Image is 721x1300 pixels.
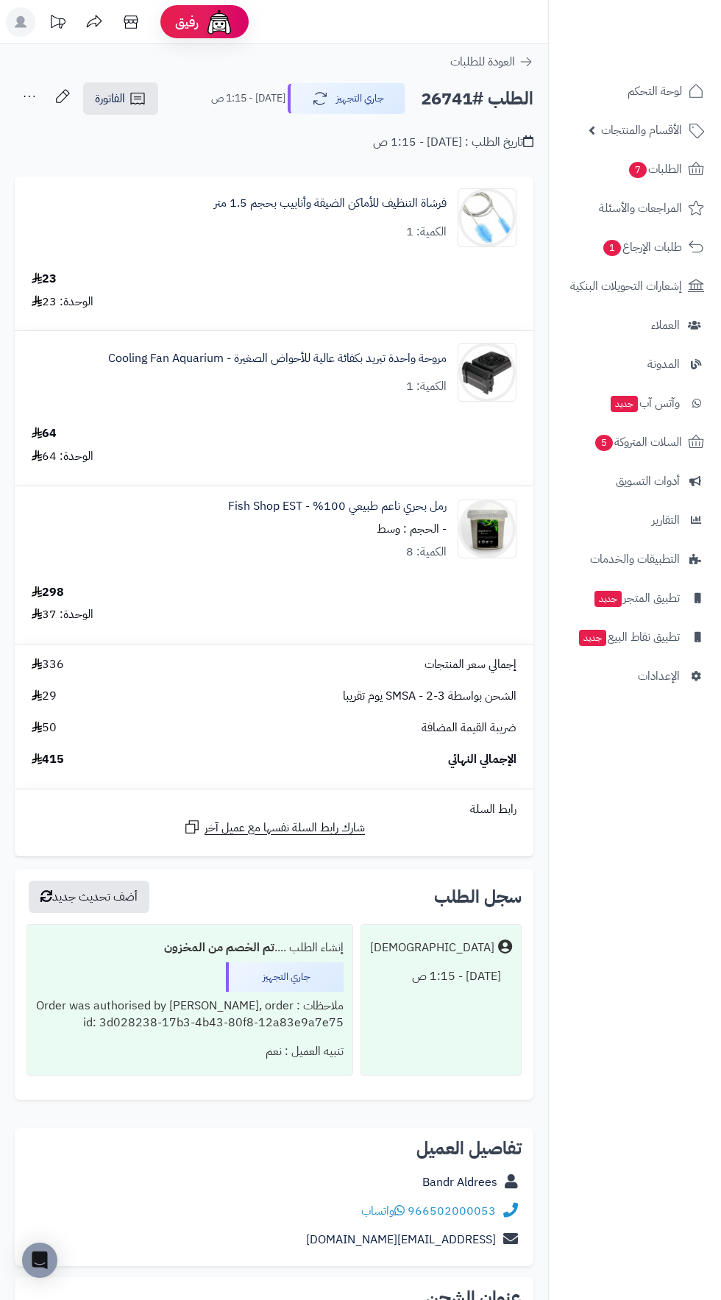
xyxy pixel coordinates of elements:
[421,84,533,114] h2: الطلب #26741
[450,53,533,71] a: العودة للطلبات
[593,588,680,608] span: تطبيق المتجر
[83,82,158,115] a: الفاتورة
[602,237,682,257] span: طلبات الإرجاع
[361,1202,405,1220] a: واتساب
[616,471,680,491] span: أدوات التسويق
[205,7,234,37] img: ai-face.png
[621,24,707,54] img: logo-2.png
[32,271,57,288] div: 23
[579,630,606,646] span: جديد
[214,195,447,212] a: فرشاة التنظيف للأماكن الضيقة وأنابيب بحجم 1.5 متر
[408,1202,496,1220] a: 966502000053
[32,606,93,623] div: الوحدة: 37
[36,992,344,1037] div: ملاحظات : Order was authorised by [PERSON_NAME], order id: 3d028238-17b3-4b43-80f8-12a83e9a7e75
[609,393,680,413] span: وآتس آب
[558,658,712,694] a: الإعدادات
[570,276,682,296] span: إشعارات التحويلات البنكية
[108,350,447,367] a: مروحة واحدة تبريد بكفائة عالية للأحواض الصغيرة - Cooling Fan Aquarium
[628,161,647,179] span: 7
[406,544,447,561] div: الكمية: 8
[26,1140,522,1157] h2: تفاصيل العميل
[32,425,57,442] div: 64
[95,90,125,107] span: الفاتورة
[228,498,447,515] a: رمل بحري ناعم طبيعي 100% - Fish Shop EST
[458,343,516,402] img: 1648670125-813fceb8-6c24-4f00-80e1-b296f9123f27_1.4df443a215d5cb2c08c47203c6944c21-90x90.jpeg
[578,627,680,647] span: تطبيق نقاط البيع
[594,432,682,452] span: السلات المتروكة
[558,347,712,382] a: المدونة
[32,656,64,673] span: 336
[651,315,680,335] span: العملاء
[601,120,682,141] span: الأقسام والمنتجات
[164,939,274,956] b: تم الخصم من المخزون
[558,619,712,655] a: تطبيق نقاط البيعجديد
[558,152,712,187] a: الطلبات7
[558,308,712,343] a: العملاء
[406,224,447,241] div: الكمية: 1
[425,656,516,673] span: إجمالي سعر المنتجات
[594,591,622,607] span: جديد
[29,881,149,913] button: أضف تحديث جديد
[422,1173,497,1191] a: Bandr Aldrees
[21,801,528,818] div: رابط السلة
[205,820,365,837] span: شارك رابط السلة نفسها مع عميل آخر
[32,584,64,601] div: 298
[599,198,682,219] span: المراجعات والأسئلة
[647,354,680,374] span: المدونة
[36,1037,344,1066] div: تنبيه العميل : نعم
[183,818,365,837] a: شارك رابط السلة نفسها مع عميل آخر
[226,962,344,992] div: جاري التجهيز
[558,191,712,226] a: المراجعات والأسئلة
[594,434,614,452] span: 5
[558,386,712,421] a: وآتس آبجديد
[558,580,712,616] a: تطبيق المتجرجديد
[458,500,516,558] img: 1749043353-Untitled-2%D9%84%D8%A7%D9%81%D8%AB%D9%84%D8%A7%D9%81%D9%8100008765-90x90.jpg
[406,378,447,395] div: الكمية: 1
[306,1231,496,1249] a: [EMAIL_ADDRESS][DOMAIN_NAME]
[558,425,712,460] a: السلات المتروكة5
[603,239,622,257] span: 1
[558,541,712,577] a: التطبيقات والخدمات
[32,688,57,705] span: 29
[558,230,712,265] a: طلبات الإرجاع1
[32,720,57,736] span: 50
[638,666,680,686] span: الإعدادات
[434,888,522,906] h3: سجل الطلب
[377,520,447,538] small: - الحجم : وسط
[628,81,682,102] span: لوحة التحكم
[628,159,682,180] span: الطلبات
[370,962,512,991] div: [DATE] - 1:15 ص
[288,83,405,114] button: جاري التجهيز
[458,188,516,247] img: 1682029860-61u9sj4ehNL-90x90.jpg
[32,751,64,768] span: 415
[590,549,680,569] span: التطبيقات والخدمات
[39,7,76,40] a: تحديثات المنصة
[652,510,680,530] span: التقارير
[343,688,516,705] span: الشحن بواسطة SMSA - 2-3 يوم تقريبا
[370,940,494,956] div: [DEMOGRAPHIC_DATA]
[175,13,199,31] span: رفيق
[211,91,285,106] small: [DATE] - 1:15 ص
[373,134,533,151] div: تاريخ الطلب : [DATE] - 1:15 ص
[558,74,712,109] a: لوحة التحكم
[32,294,93,310] div: الوحدة: 23
[558,502,712,538] a: التقارير
[558,463,712,499] a: أدوات التسويق
[448,751,516,768] span: الإجمالي النهائي
[32,448,93,465] div: الوحدة: 64
[558,269,712,304] a: إشعارات التحويلات البنكية
[422,720,516,736] span: ضريبة القيمة المضافة
[22,1243,57,1278] div: Open Intercom Messenger
[36,934,344,962] div: إنشاء الطلب ....
[450,53,515,71] span: العودة للطلبات
[611,396,638,412] span: جديد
